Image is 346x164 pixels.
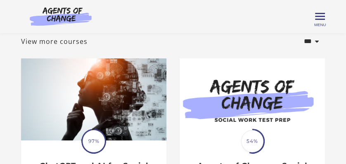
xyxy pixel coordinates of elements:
[21,36,88,46] a: View more courses
[21,7,100,26] img: Agents of Change Logo
[314,22,326,27] span: Menu
[315,12,325,22] button: Toggle menu Menu
[241,130,263,152] span: 54%
[83,130,105,152] span: 97%
[315,16,325,17] span: Toggle menu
